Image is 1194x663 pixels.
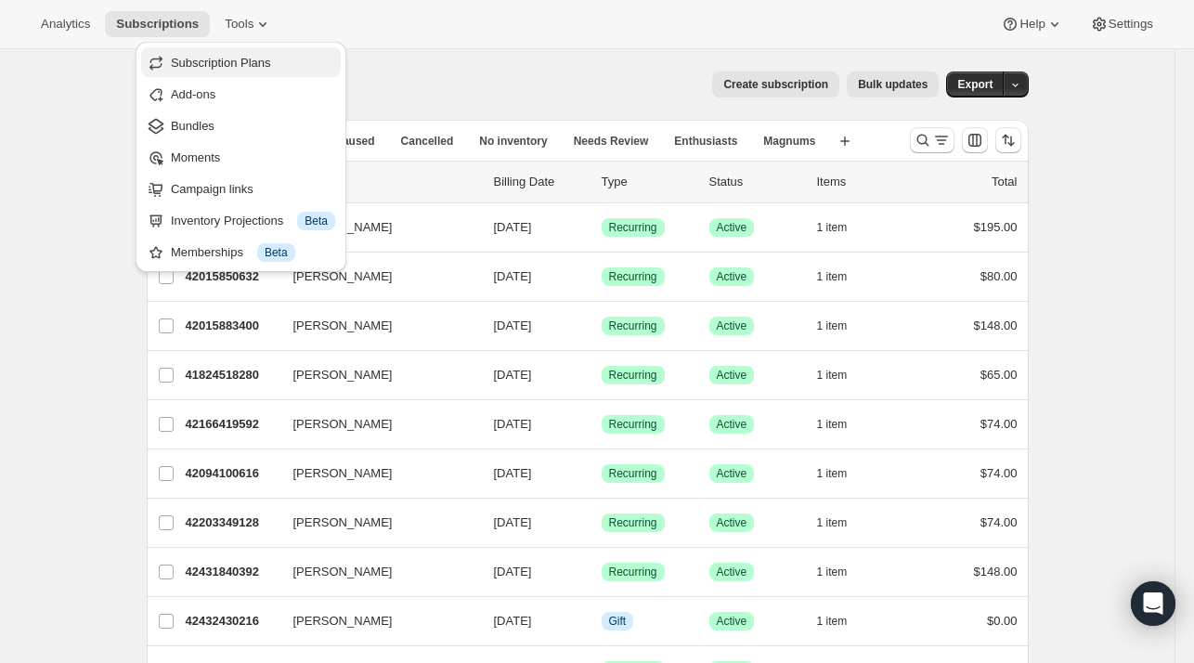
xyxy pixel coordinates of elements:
[186,510,1018,536] div: 42203349128[PERSON_NAME][DATE]SuccessRecurringSuccessActive1 item$74.00
[282,606,468,636] button: [PERSON_NAME]
[817,318,848,333] span: 1 item
[980,417,1018,431] span: $74.00
[910,127,954,153] button: Search and filter results
[717,269,747,284] span: Active
[494,220,532,234] span: [DATE]
[817,220,848,235] span: 1 item
[293,612,393,630] span: [PERSON_NAME]
[282,409,468,439] button: [PERSON_NAME]
[847,71,939,97] button: Bulk updates
[186,563,279,581] p: 42431840392
[116,17,199,32] span: Subscriptions
[817,559,868,585] button: 1 item
[282,557,468,587] button: [PERSON_NAME]
[479,134,547,149] span: No inventory
[186,362,1018,388] div: 41824518280[PERSON_NAME][DATE]SuccessRecurringSuccessActive1 item$65.00
[817,214,868,240] button: 1 item
[186,464,279,483] p: 42094100616
[709,173,802,191] p: Status
[980,368,1018,382] span: $65.00
[293,563,393,581] span: [PERSON_NAME]
[609,466,657,481] span: Recurring
[962,127,988,153] button: Customize table column order and visibility
[186,559,1018,585] div: 42431840392[PERSON_NAME][DATE]SuccessRecurringSuccessActive1 item$148.00
[574,134,649,149] span: Needs Review
[817,461,868,487] button: 1 item
[830,128,860,154] button: Create new view
[717,220,747,235] span: Active
[494,368,532,382] span: [DATE]
[817,411,868,437] button: 1 item
[494,417,532,431] span: [DATE]
[817,264,868,290] button: 1 item
[817,608,868,634] button: 1 item
[141,47,341,77] button: Subscription Plans
[282,459,468,488] button: [PERSON_NAME]
[946,71,1004,97] button: Export
[717,417,747,432] span: Active
[1079,11,1164,37] button: Settings
[282,311,468,341] button: [PERSON_NAME]
[995,127,1021,153] button: Sort the results
[186,411,1018,437] div: 42166419592[PERSON_NAME][DATE]SuccessRecurringSuccessActive1 item$74.00
[293,366,393,384] span: [PERSON_NAME]
[171,150,220,164] span: Moments
[974,220,1018,234] span: $195.00
[1109,17,1153,32] span: Settings
[609,318,657,333] span: Recurring
[141,237,341,266] button: Memberships
[992,173,1017,191] p: Total
[609,614,627,629] span: Gift
[817,515,848,530] span: 1 item
[293,415,393,434] span: [PERSON_NAME]
[609,269,657,284] span: Recurring
[214,11,283,37] button: Tools
[293,464,393,483] span: [PERSON_NAME]
[980,515,1018,529] span: $74.00
[717,565,747,579] span: Active
[974,318,1018,332] span: $148.00
[723,77,828,92] span: Create subscription
[1131,581,1175,626] div: Open Intercom Messenger
[186,513,279,532] p: 42203349128
[602,173,694,191] div: Type
[186,173,1018,191] div: IDCustomerBilling DateTypeStatusItemsTotal
[282,213,468,242] button: [PERSON_NAME]
[186,317,279,335] p: 42015883400
[171,243,335,262] div: Memberships
[305,214,328,228] span: Beta
[974,565,1018,578] span: $148.00
[817,565,848,579] span: 1 item
[186,415,279,434] p: 42166419592
[494,318,532,332] span: [DATE]
[609,368,657,383] span: Recurring
[717,466,747,481] span: Active
[171,87,215,101] span: Add-ons
[609,515,657,530] span: Recurring
[817,510,868,536] button: 1 item
[817,269,848,284] span: 1 item
[186,612,279,630] p: 42432430216
[401,134,454,149] span: Cancelled
[30,11,101,37] button: Analytics
[494,614,532,628] span: [DATE]
[186,461,1018,487] div: 42094100616[PERSON_NAME][DATE]SuccessRecurringSuccessActive1 item$74.00
[609,565,657,579] span: Recurring
[717,614,747,629] span: Active
[817,466,848,481] span: 1 item
[987,614,1018,628] span: $0.00
[957,77,993,92] span: Export
[141,174,341,203] button: Campaign links
[171,56,271,70] span: Subscription Plans
[817,362,868,388] button: 1 item
[763,134,815,149] span: Magnums
[335,134,375,149] span: Paused
[817,313,868,339] button: 1 item
[265,245,288,260] span: Beta
[186,313,1018,339] div: 42015883400[PERSON_NAME][DATE]SuccessRecurringSuccessActive1 item$148.00
[494,565,532,578] span: [DATE]
[225,17,253,32] span: Tools
[817,173,910,191] div: Items
[282,508,468,538] button: [PERSON_NAME]
[494,173,587,191] p: Billing Date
